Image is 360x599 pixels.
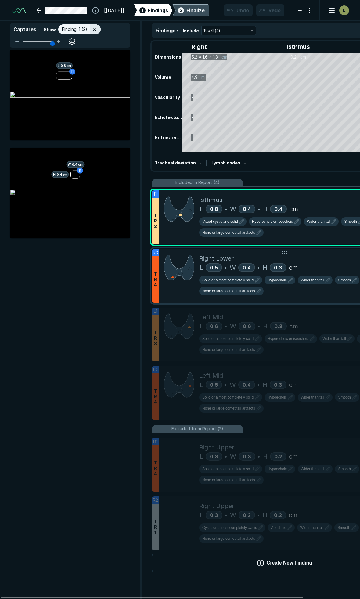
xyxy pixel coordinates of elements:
[62,26,87,33] span: Finding I1 (2)
[338,277,351,283] span: Smooth
[230,322,236,331] span: W
[267,559,312,567] span: Create New Finding
[322,336,346,341] span: Wider than tall
[154,308,157,315] span: L1
[244,160,246,165] span: -
[289,511,297,520] span: cm
[202,219,238,224] span: Mixed cystic and solid
[38,27,39,32] span: :
[199,443,234,452] span: Right Upper
[199,195,222,204] span: Isthmus
[263,380,267,389] span: H
[175,179,220,186] span: Included in Report (4)
[210,206,218,212] span: 0.8
[243,323,251,329] span: 0.6
[154,460,157,477] span: T R 4
[274,323,283,329] span: 0.3
[274,265,282,271] span: 0.3
[164,195,194,222] img: f6+AAAAAZJREFUAwCkTvbvfDz8JAAAAABJRU5ErkJggg==
[210,512,218,518] span: 0.3
[225,323,227,330] span: •
[202,536,255,541] span: None or large comet tail artifacts
[202,230,255,235] span: None or large comet tail artifacts
[154,330,157,346] span: T R 3
[274,512,282,518] span: 0.2
[243,206,251,212] span: 0.4
[202,477,255,483] span: None or large comet tail artifacts
[200,263,203,272] span: L
[202,466,254,472] span: Solid or almost completely solid
[289,204,298,214] span: cm
[164,254,194,281] img: ygdjCAAAAAElFTkSuQmCC
[200,322,203,331] span: L
[252,219,293,224] span: Hyperechoic or isoechoic
[200,204,203,214] span: L
[172,4,209,16] div: 2Finalize
[300,525,324,530] span: Wider than tall
[202,347,255,352] span: None or large comet tail artifacts
[153,366,158,373] span: L2
[268,395,287,400] span: Hypoechoic
[52,171,69,178] span: H 0.4 cm
[258,453,260,460] span: •
[289,322,298,331] span: cm
[268,336,308,341] span: Hyperechoic or isoechoic
[301,466,324,472] span: Wider than tall
[148,7,168,14] span: Findings
[153,497,158,503] span: R2
[301,277,324,283] span: Wider than tall
[153,249,158,256] span: R3
[154,519,157,535] span: T R 1
[263,322,268,331] span: H
[142,7,143,13] span: 1
[289,452,298,461] span: cm
[177,28,178,33] span: :
[301,395,324,400] span: Wider than tall
[243,453,251,460] span: 0.3
[56,62,73,69] span: L 0.8 cm
[202,277,254,283] span: Solid or almost completely solid
[203,27,220,34] span: Top 6 (4)
[274,206,283,212] span: 0.4
[199,254,234,263] span: Right Lower
[230,511,236,520] span: W
[274,382,282,388] span: 0.3
[154,388,157,405] span: T R 4
[307,219,330,224] span: Wider than tall
[230,204,236,214] span: W
[230,263,236,272] span: W
[289,263,298,272] span: cm
[337,525,350,530] span: Smooth
[230,380,236,389] span: W
[155,27,175,34] span: Findings
[257,264,260,271] span: •
[200,380,203,389] span: L
[200,160,201,165] span: -
[257,381,260,388] span: •
[263,511,267,520] span: H
[66,161,84,168] span: W 0.4 cm
[257,511,260,519] span: •
[268,466,287,472] span: Hypoechoic
[199,371,223,380] span: Left Mid
[268,277,287,283] span: Hypoechoic
[210,453,218,460] span: 0.3
[289,380,298,389] span: cm
[243,265,251,271] span: 0.4
[13,26,36,32] span: Captures
[171,425,223,432] span: Excluded from Report (2)
[199,312,223,322] span: Left Mid
[263,263,267,272] span: H
[263,204,268,214] span: H
[200,452,203,461] span: L
[154,191,157,197] span: I1
[202,288,255,294] span: None or large comet tail artifacts
[343,7,345,13] span: E
[274,453,282,460] span: 0.2
[243,512,251,518] span: 0.2
[225,511,227,519] span: •
[10,4,28,17] a: See-Mode Logo
[338,466,351,472] span: Smooth
[211,160,240,165] span: Lymph nodes
[202,525,257,530] span: Cystic or almost completely cystic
